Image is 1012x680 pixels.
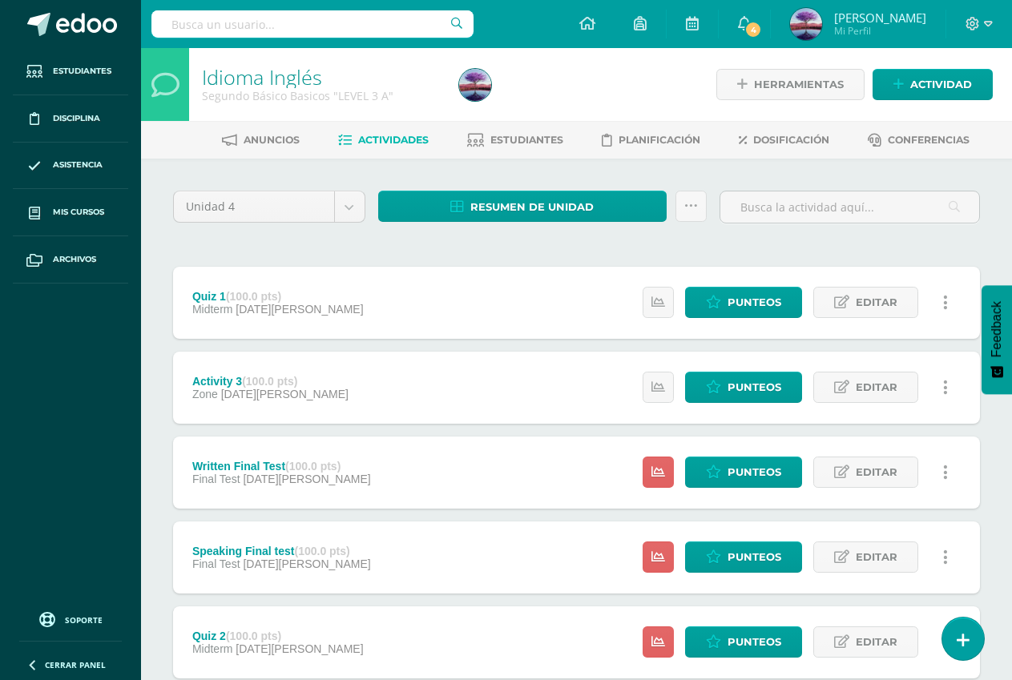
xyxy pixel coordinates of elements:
[728,627,781,657] span: Punteos
[602,127,700,153] a: Planificación
[285,460,341,473] strong: (100.0 pts)
[13,95,128,143] a: Disciplina
[990,301,1004,357] span: Feedback
[888,134,970,146] span: Conferencias
[192,290,364,303] div: Quiz 1
[685,626,802,658] a: Punteos
[242,375,297,388] strong: (100.0 pts)
[744,21,762,38] span: 4
[856,372,897,402] span: Editar
[65,614,103,626] span: Soporte
[221,388,349,400] span: [DATE][PERSON_NAME]
[358,134,429,146] span: Actividades
[192,303,233,316] span: Midterm
[728,542,781,572] span: Punteos
[192,473,240,485] span: Final Test
[685,541,802,573] a: Punteos
[13,143,128,190] a: Asistencia
[192,460,371,473] div: Written Final Test
[685,287,802,318] a: Punteos
[192,388,218,400] span: Zone
[243,557,370,570] span: [DATE][PERSON_NAME]
[728,457,781,487] span: Punteos
[856,542,897,572] span: Editar
[910,70,972,99] span: Actividad
[243,473,370,485] span: [DATE][PERSON_NAME]
[834,24,926,38] span: Mi Perfil
[753,134,829,146] span: Dosificación
[13,48,128,95] a: Estudiantes
[226,630,281,642] strong: (100.0 pts)
[174,191,365,222] a: Unidad 4
[834,10,926,26] span: [PERSON_NAME]
[728,288,781,317] span: Punteos
[53,206,104,219] span: Mis cursos
[338,127,429,153] a: Actividades
[982,285,1012,394] button: Feedback - Mostrar encuesta
[53,159,103,171] span: Asistencia
[467,127,563,153] a: Estudiantes
[45,659,106,670] span: Cerrar panel
[856,457,897,487] span: Editar
[192,557,240,570] span: Final Test
[716,69,865,100] a: Herramientas
[192,642,233,655] span: Midterm
[459,69,491,101] img: b26ecf60efbf93846e8d21fef1a28423.png
[490,134,563,146] span: Estudiantes
[378,191,667,222] a: Resumen de unidad
[186,191,322,222] span: Unidad 4
[13,189,128,236] a: Mis cursos
[790,8,822,40] img: b26ecf60efbf93846e8d21fef1a28423.png
[53,65,111,78] span: Estudiantes
[151,10,474,38] input: Busca un usuario...
[19,608,122,630] a: Soporte
[192,545,371,557] div: Speaking Final test
[856,627,897,657] span: Editar
[470,192,594,222] span: Resumen de unidad
[202,88,440,103] div: Segundo Básico Basicos 'LEVEL 3 A'
[294,545,349,557] strong: (100.0 pts)
[685,457,802,488] a: Punteos
[222,127,300,153] a: Anuncios
[226,290,281,303] strong: (100.0 pts)
[739,127,829,153] a: Dosificación
[13,236,128,284] a: Archivos
[192,375,349,388] div: Activity 3
[53,112,100,125] span: Disciplina
[202,63,322,91] a: Idioma Inglés
[856,288,897,317] span: Editar
[192,630,364,642] div: Quiz 2
[236,642,363,655] span: [DATE][PERSON_NAME]
[868,127,970,153] a: Conferencias
[244,134,300,146] span: Anuncios
[754,70,844,99] span: Herramientas
[728,372,781,402] span: Punteos
[873,69,993,100] a: Actividad
[53,253,96,266] span: Archivos
[720,191,979,223] input: Busca la actividad aquí...
[236,303,363,316] span: [DATE][PERSON_NAME]
[202,66,440,88] h1: Idioma Inglés
[619,134,700,146] span: Planificación
[685,372,802,403] a: Punteos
